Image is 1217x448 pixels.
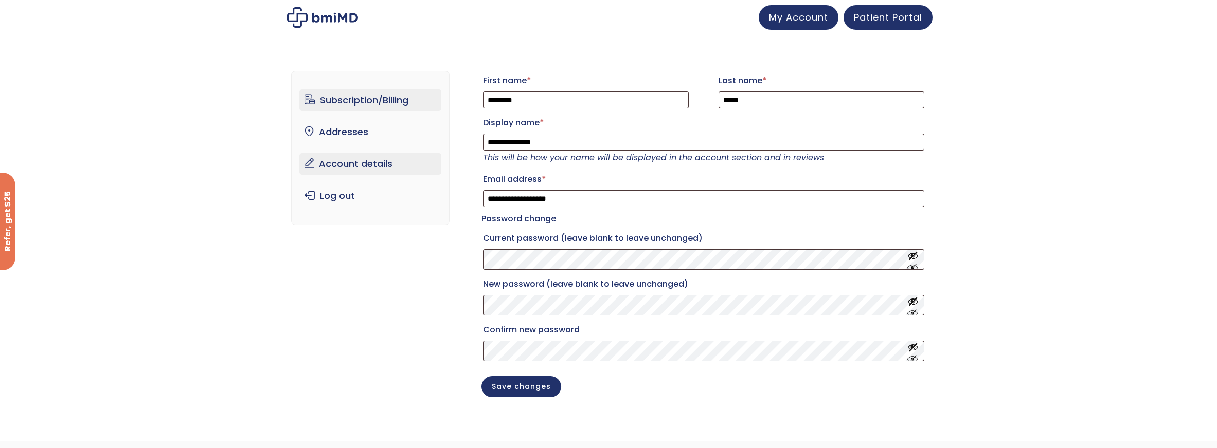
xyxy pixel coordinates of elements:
[299,185,442,207] a: Log out
[287,7,358,28] img: My account
[481,376,561,397] button: Save changes
[483,152,824,163] em: This will be how your name will be displayed in the account section and in reviews
[719,72,924,89] label: Last name
[483,276,924,292] label: New password (leave blank to leave unchanged)
[483,72,689,89] label: First name
[299,89,442,111] a: Subscription/Billing
[907,342,919,361] button: Show password
[299,153,442,175] a: Account details
[483,322,924,338] label: Confirm new password
[483,230,924,247] label: Current password (leave blank to leave unchanged)
[299,121,442,143] a: Addresses
[481,212,556,226] legend: Password change
[907,250,919,269] button: Show password
[759,5,838,30] a: My Account
[844,5,933,30] a: Patient Portal
[291,71,450,225] nav: Account pages
[854,11,922,24] span: Patient Portal
[907,296,919,315] button: Show password
[769,11,828,24] span: My Account
[483,171,924,188] label: Email address
[483,115,924,131] label: Display name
